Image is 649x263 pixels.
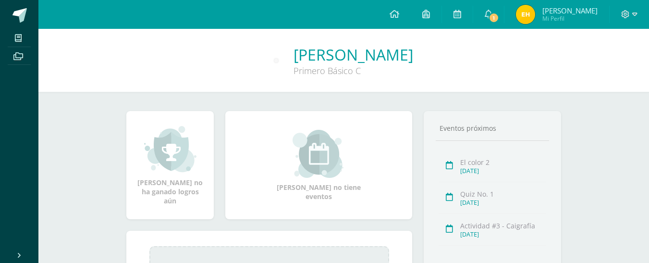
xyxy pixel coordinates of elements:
[460,221,546,230] div: Actividad #3 - Caigrafía
[294,65,413,76] div: Primero Básico C
[542,14,598,23] span: Mi Perfil
[460,230,546,238] div: [DATE]
[271,130,367,201] div: [PERSON_NAME] no tiene eventos
[489,13,499,23] span: 1
[293,130,345,178] img: event_small.png
[436,124,549,133] div: Eventos próximos
[294,44,413,65] a: [PERSON_NAME]
[460,189,546,199] div: Quiz No. 1
[542,6,598,15] span: [PERSON_NAME]
[460,158,546,167] div: El color 2
[516,5,535,24] img: c133d6713a919d39691093d8d7729d45.png
[144,125,196,173] img: achievement_small.png
[460,199,546,207] div: [DATE]
[460,167,546,175] div: [DATE]
[136,125,204,205] div: [PERSON_NAME] no ha ganado logros aún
